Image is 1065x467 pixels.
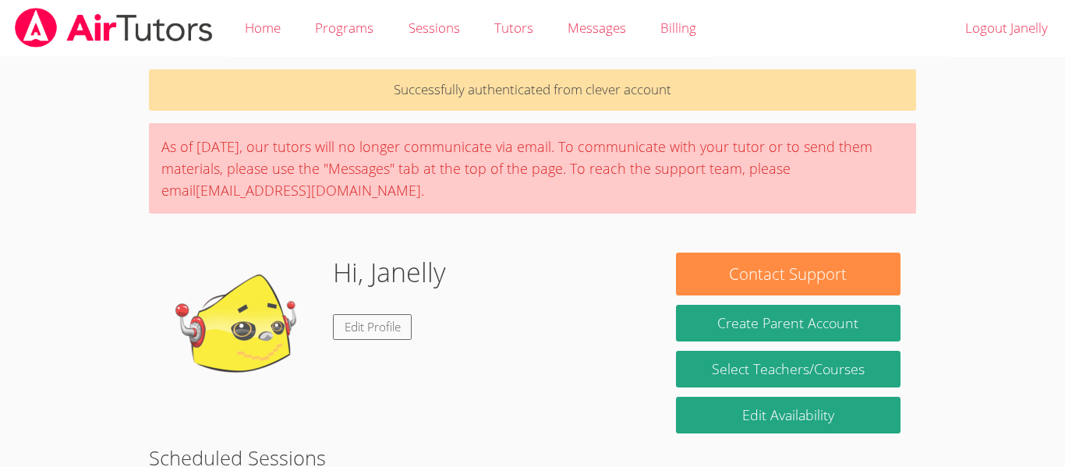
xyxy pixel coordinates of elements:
[568,19,626,37] span: Messages
[676,305,900,341] button: Create Parent Account
[333,253,446,292] h1: Hi, Janelly
[333,314,412,340] a: Edit Profile
[676,397,900,433] a: Edit Availability
[13,8,214,48] img: airtutors_banner-c4298cdbf04f3fff15de1276eac7730deb9818008684d7c2e4769d2f7ddbe033.png
[149,69,916,111] p: Successfully authenticated from clever account
[149,123,916,214] div: As of [DATE], our tutors will no longer communicate via email. To communicate with your tutor or ...
[165,253,320,409] img: default.png
[676,351,900,387] a: Select Teachers/Courses
[676,253,900,295] button: Contact Support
